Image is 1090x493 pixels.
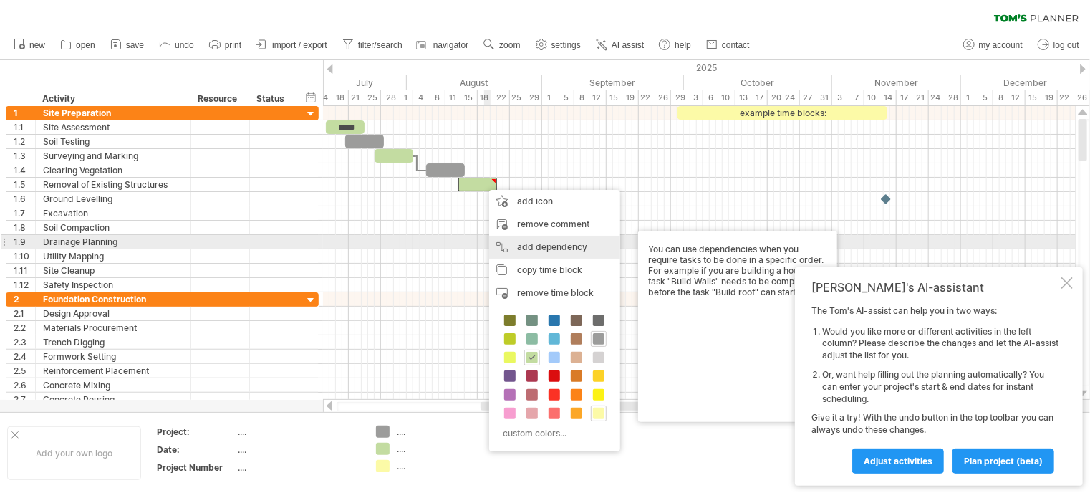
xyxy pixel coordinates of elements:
[175,40,194,50] span: undo
[358,40,402,50] span: filter/search
[14,249,35,263] div: 1.10
[407,75,542,90] div: August 2025
[655,36,695,54] a: help
[551,40,581,50] span: settings
[317,90,349,105] div: 14 - 18
[206,36,246,54] a: print
[43,264,183,277] div: Site Cleanup
[76,40,95,50] span: open
[675,40,691,50] span: help
[979,40,1023,50] span: my account
[397,443,475,455] div: ....
[10,36,49,54] a: new
[14,321,35,335] div: 2.2
[811,305,1058,473] div: The Tom's AI-assist can help you in two ways: Give it a try! With the undo button in the top tool...
[43,178,183,191] div: Removal of Existing Structures
[157,444,236,456] div: Date:
[43,206,183,220] div: Excavation
[14,278,35,292] div: 1.12
[43,393,183,406] div: Concrete Pouring
[339,36,407,54] a: filter/search
[43,120,183,134] div: Site Assessment
[107,36,148,54] a: save
[14,192,35,206] div: 1.6
[381,90,413,105] div: 28 - 1
[43,321,183,335] div: Materials Procurement
[832,90,864,105] div: 3 - 7
[445,90,478,105] div: 11 - 15
[14,364,35,378] div: 2.5
[517,264,582,275] span: copy time block
[57,36,100,54] a: open
[703,90,735,105] div: 6 - 10
[639,90,671,105] div: 22 - 26
[510,90,542,105] div: 25 - 29
[542,75,684,90] div: September 2025
[14,163,35,177] div: 1.4
[157,426,236,438] div: Project:
[964,456,1043,466] span: plan project (beta)
[43,192,183,206] div: Ground Levelling
[433,40,468,50] span: navigator
[864,90,897,105] div: 10 - 14
[238,444,359,456] div: ....
[259,75,407,90] div: July 2025
[14,206,35,220] div: 1.7
[157,461,236,474] div: Project Number
[397,426,475,438] div: ....
[43,378,183,392] div: Concrete Mixing
[155,36,198,54] a: undo
[822,326,1058,362] li: Would you like more or different activities in the left column? Please describe the changes and l...
[542,90,574,105] div: 1 - 5
[225,40,241,50] span: print
[14,235,35,249] div: 1.9
[1058,90,1090,105] div: 22 - 26
[489,236,620,259] div: add dependency
[14,149,35,163] div: 1.3
[14,393,35,406] div: 2.7
[43,249,183,263] div: Utility Mapping
[14,120,35,134] div: 1.1
[43,135,183,148] div: Soil Testing
[43,335,183,349] div: Trench Digging
[43,350,183,363] div: Formwork Setting
[29,40,45,50] span: new
[43,163,183,177] div: Clearing Vegetation
[413,90,445,105] div: 4 - 8
[198,92,241,106] div: Resource
[574,90,607,105] div: 8 - 12
[256,92,288,106] div: Status
[14,106,35,120] div: 1
[7,426,141,480] div: Add your own logo
[735,90,768,105] div: 13 - 17
[929,90,961,105] div: 24 - 28
[397,460,475,472] div: ....
[517,287,594,298] span: remove time block
[684,75,832,90] div: October 2025
[126,40,144,50] span: save
[238,426,359,438] div: ....
[43,292,183,306] div: Foundation Construction
[43,307,183,320] div: Design Approval
[612,40,644,50] span: AI assist
[993,90,1026,105] div: 8 - 12
[14,292,35,306] div: 2
[43,106,183,120] div: Site Preparation
[961,90,993,105] div: 1 - 5
[1034,36,1084,54] a: log out
[14,335,35,349] div: 2.3
[14,350,35,363] div: 2.4
[489,213,620,236] div: remove comment
[897,90,929,105] div: 17 - 21
[14,307,35,320] div: 2.1
[722,40,750,50] span: contact
[703,36,754,54] a: contact
[592,36,648,54] a: AI assist
[822,369,1058,405] li: Or, want help filling out the planning automatically? You can enter your project's start & end da...
[607,90,639,105] div: 15 - 19
[478,90,510,105] div: 18 - 22
[238,461,359,474] div: ....
[43,149,183,163] div: Surveying and Marking
[671,90,703,105] div: 29 - 3
[14,264,35,277] div: 1.11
